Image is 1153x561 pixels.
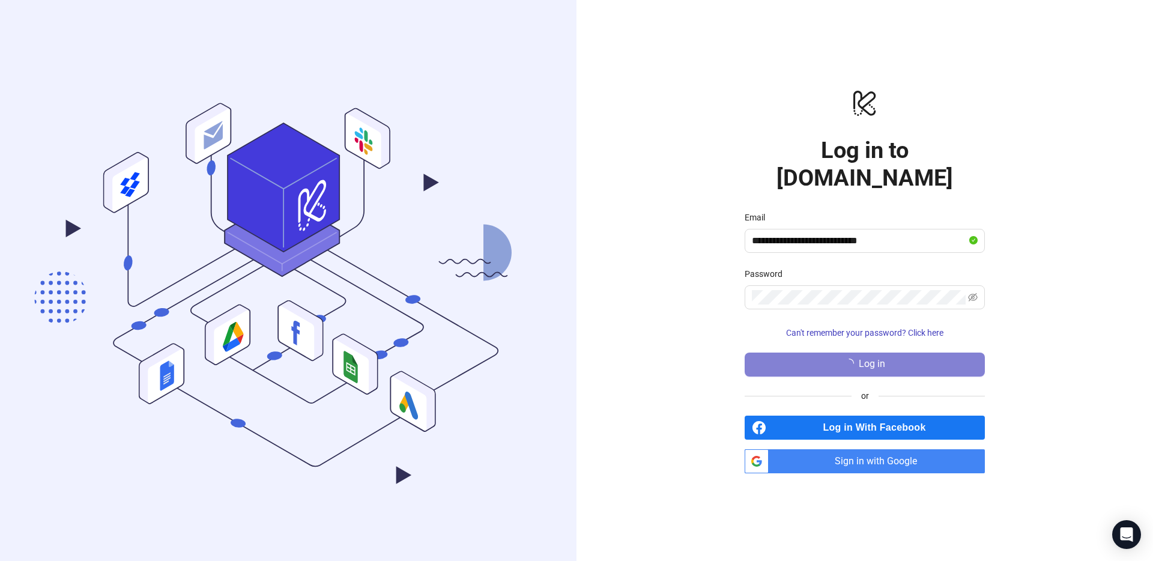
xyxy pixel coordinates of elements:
input: Password [752,290,966,305]
h1: Log in to [DOMAIN_NAME] [745,136,985,192]
span: Log in With Facebook [771,416,985,440]
div: Open Intercom Messenger [1112,520,1141,549]
button: Log in [745,353,985,377]
span: eye-invisible [968,293,978,302]
span: Sign in with Google [773,449,985,473]
span: loading [844,358,855,369]
span: Log in [859,359,885,369]
input: Email [752,234,967,248]
label: Email [745,211,773,224]
span: Can't remember your password? Click here [786,328,943,338]
span: or [852,389,879,402]
label: Password [745,267,790,280]
button: Can't remember your password? Click here [745,324,985,343]
a: Log in With Facebook [745,416,985,440]
a: Sign in with Google [745,449,985,473]
a: Can't remember your password? Click here [745,328,985,338]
